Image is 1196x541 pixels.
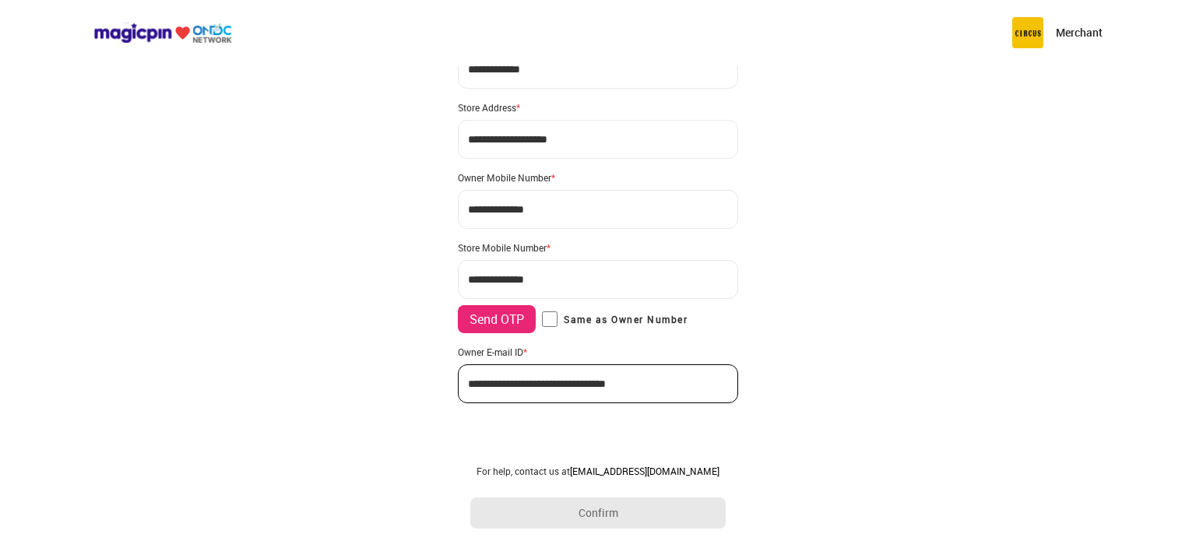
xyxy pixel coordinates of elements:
[542,311,558,327] input: Same as Owner Number
[458,171,738,184] div: Owner Mobile Number
[1056,25,1103,40] p: Merchant
[570,465,719,477] a: [EMAIL_ADDRESS][DOMAIN_NAME]
[470,465,726,477] div: For help, contact us at
[470,497,726,529] button: Confirm
[458,241,738,254] div: Store Mobile Number
[458,101,738,114] div: Store Address
[458,346,738,358] div: Owner E-mail ID
[542,311,688,327] label: Same as Owner Number
[458,305,536,333] button: Send OTP
[1012,17,1043,48] img: circus.b677b59b.png
[93,23,232,44] img: ondc-logo-new-small.8a59708e.svg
